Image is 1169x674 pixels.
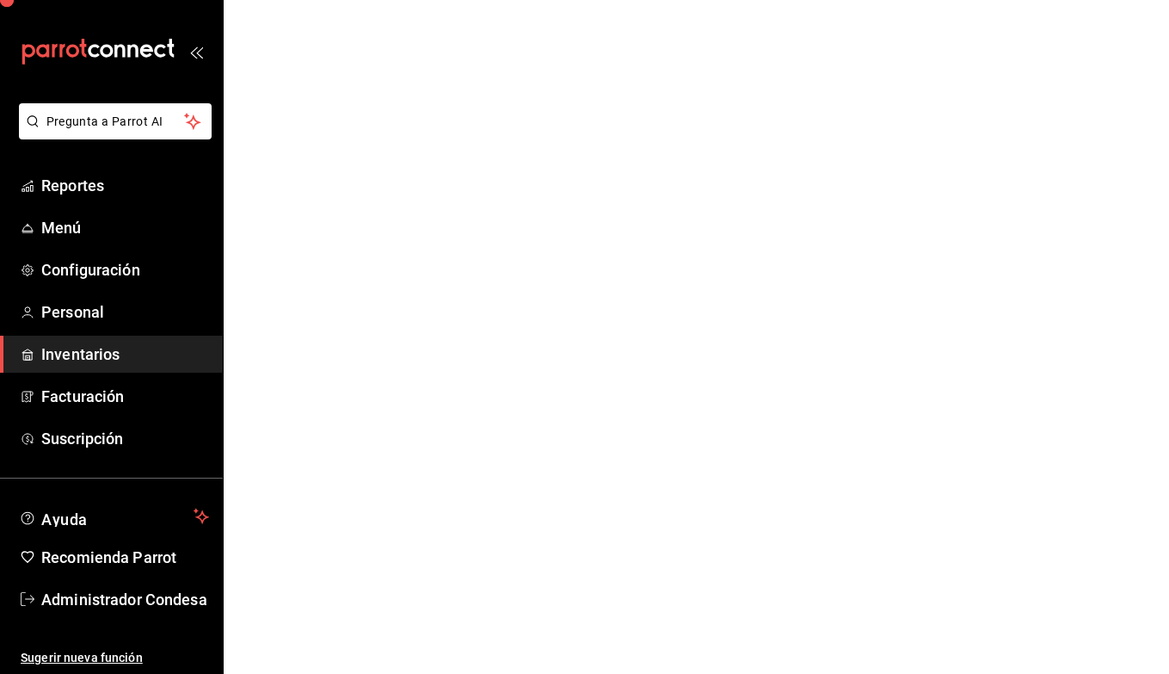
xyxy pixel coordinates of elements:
button: Pregunta a Parrot AI [19,103,212,139]
span: Menú [41,216,209,239]
span: Inventarios [41,343,209,366]
span: Sugerir nueva función [21,649,209,667]
span: Pregunta a Parrot AI [46,113,185,131]
span: Personal [41,300,209,324]
span: Facturación [41,385,209,408]
span: Ayuda [41,506,187,527]
span: Configuración [41,258,209,281]
span: Reportes [41,174,209,197]
span: Administrador Condesa [41,588,209,611]
span: Recomienda Parrot [41,546,209,569]
a: Pregunta a Parrot AI [12,125,212,143]
button: open_drawer_menu [189,45,203,59]
span: Suscripción [41,427,209,450]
